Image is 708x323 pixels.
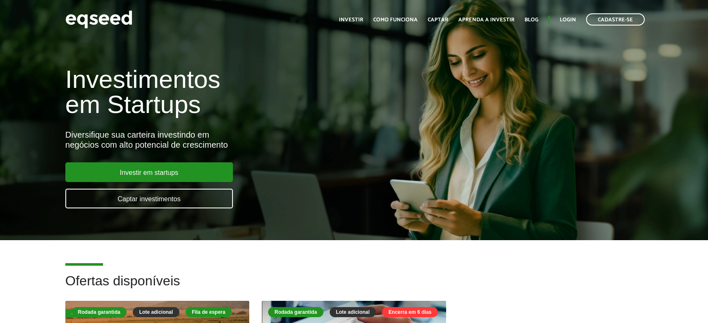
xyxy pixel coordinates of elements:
h2: Ofertas disponíveis [65,274,643,301]
div: Rodada garantida [268,307,323,317]
a: Aprenda a investir [458,17,514,23]
a: Investir [339,17,363,23]
div: Fila de espera [65,309,112,318]
h1: Investimentos em Startups [65,67,407,117]
div: Fila de espera [186,307,232,317]
div: Lote adicional [330,307,376,317]
a: Captar [428,17,448,23]
a: Login [560,17,576,23]
a: Investir em startups [65,162,233,182]
div: Lote adicional [133,307,179,317]
img: EqSeed [65,8,132,31]
a: Captar investimentos [65,189,233,208]
a: Como funciona [373,17,418,23]
div: Encerra em 6 dias [382,307,438,317]
a: Cadastre-se [586,13,645,26]
div: Rodada garantida [72,307,127,317]
a: Blog [525,17,538,23]
div: Diversifique sua carteira investindo em negócios com alto potencial de crescimento [65,130,407,150]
